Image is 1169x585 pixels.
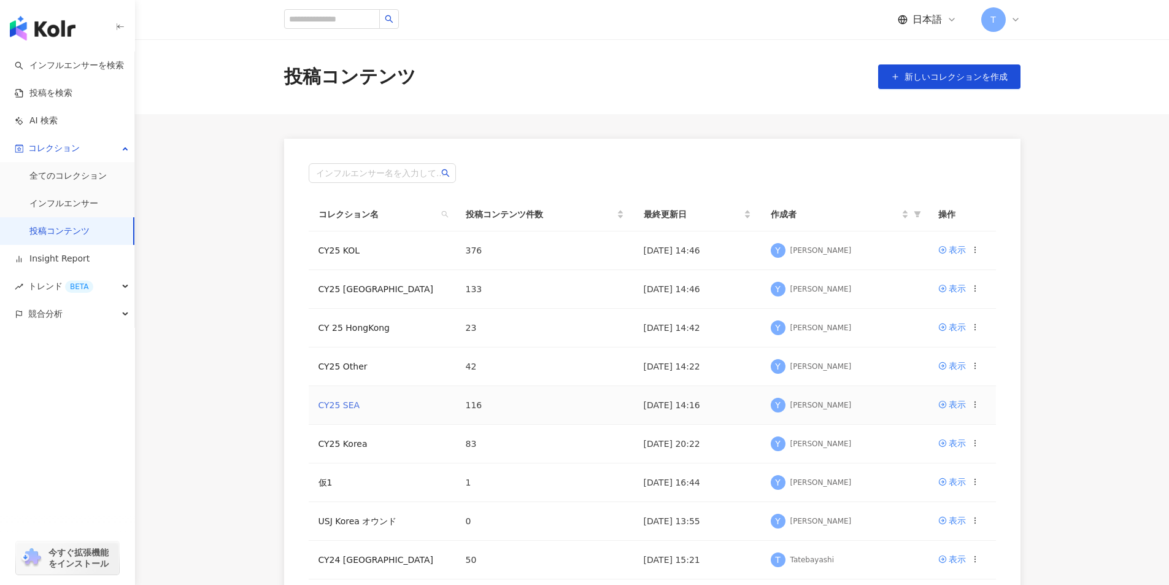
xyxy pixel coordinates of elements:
img: logo [10,16,75,41]
img: chrome extension [20,548,43,568]
th: 作成者 [761,198,928,231]
span: search [439,205,451,223]
span: Y [775,321,781,335]
span: Y [775,244,781,257]
span: トレンド [28,273,93,300]
div: 表示 [949,514,966,527]
span: search [441,169,450,177]
a: Insight Report [15,253,90,265]
span: Y [775,398,781,412]
span: T [775,553,781,567]
a: 表示 [938,243,966,257]
td: 376 [456,231,634,270]
a: AI 検索 [15,115,58,127]
a: 表示 [938,398,966,411]
div: Tatebayashi [790,555,834,565]
span: 最終更新日 [644,207,741,221]
td: 50 [456,541,634,579]
a: chrome extension今すぐ拡張機能をインストール [16,541,119,575]
td: 83 [456,425,634,463]
a: CY25 Korea [318,439,368,449]
a: CY25 Other [318,362,368,371]
div: 表示 [949,552,966,566]
div: [PERSON_NAME] [790,362,852,372]
td: 1 [456,463,634,502]
a: CY24 [GEOGRAPHIC_DATA] [318,555,434,565]
span: 競合分析 [28,300,63,328]
button: 新しいコレクションを作成 [878,64,1020,89]
a: 表示 [938,514,966,527]
div: [PERSON_NAME] [790,400,852,411]
div: 表示 [949,475,966,489]
span: 今すぐ拡張機能をインストール [48,547,115,569]
div: [PERSON_NAME] [790,516,852,527]
span: 新しいコレクションを作成 [905,72,1008,82]
td: [DATE] 20:22 [634,425,761,463]
a: CY25 [GEOGRAPHIC_DATA] [318,284,434,294]
a: 表示 [938,475,966,489]
a: インフルエンサー [29,198,98,210]
div: 表示 [949,398,966,411]
span: rise [15,282,23,291]
a: 全てのコレクション [29,170,107,182]
span: Y [775,476,781,489]
a: 投稿を検索 [15,87,72,99]
td: [DATE] 16:44 [634,463,761,502]
a: 表示 [938,552,966,566]
span: filter [914,211,921,218]
td: 116 [456,386,634,425]
span: コレクション [28,134,80,162]
div: [PERSON_NAME] [790,323,852,333]
th: 最終更新日 [634,198,761,231]
div: [PERSON_NAME] [790,439,852,449]
span: search [385,15,393,23]
span: Y [775,360,781,373]
span: Y [775,282,781,296]
div: [PERSON_NAME] [790,284,852,295]
span: コレクション名 [318,207,436,221]
a: CY25 KOL [318,246,360,255]
a: 表示 [938,436,966,450]
td: 133 [456,270,634,309]
a: 投稿コンテンツ [29,225,90,238]
a: 仮1 [318,478,333,487]
span: 日本語 [912,13,942,26]
td: [DATE] 14:46 [634,270,761,309]
td: 42 [456,347,634,386]
a: searchインフルエンサーを検索 [15,60,124,72]
td: [DATE] 14:42 [634,309,761,347]
span: T [990,13,996,26]
span: Y [775,437,781,451]
a: CY25 SEA [318,400,360,410]
td: [DATE] 14:46 [634,231,761,270]
span: Y [775,514,781,528]
div: [PERSON_NAME] [790,246,852,256]
td: 23 [456,309,634,347]
span: search [441,211,449,218]
div: 投稿コンテンツ [284,64,416,90]
div: 表示 [949,359,966,373]
td: [DATE] 13:55 [634,502,761,541]
a: 表示 [938,282,966,295]
td: [DATE] 14:22 [634,347,761,386]
a: 表示 [938,320,966,334]
div: BETA [65,281,93,293]
div: 表示 [949,436,966,450]
th: 投稿コンテンツ件数 [456,198,634,231]
td: [DATE] 14:16 [634,386,761,425]
a: 表示 [938,359,966,373]
div: 表示 [949,282,966,295]
a: CY 25 HongKong [318,323,390,333]
div: 表示 [949,320,966,334]
div: 表示 [949,243,966,257]
td: 0 [456,502,634,541]
div: [PERSON_NAME] [790,478,852,488]
span: 投稿コンテンツ件数 [466,207,614,221]
th: 操作 [928,198,996,231]
span: 作成者 [771,207,899,221]
span: filter [911,205,924,223]
td: [DATE] 15:21 [634,541,761,579]
a: USJ Korea オウンド [318,516,397,526]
